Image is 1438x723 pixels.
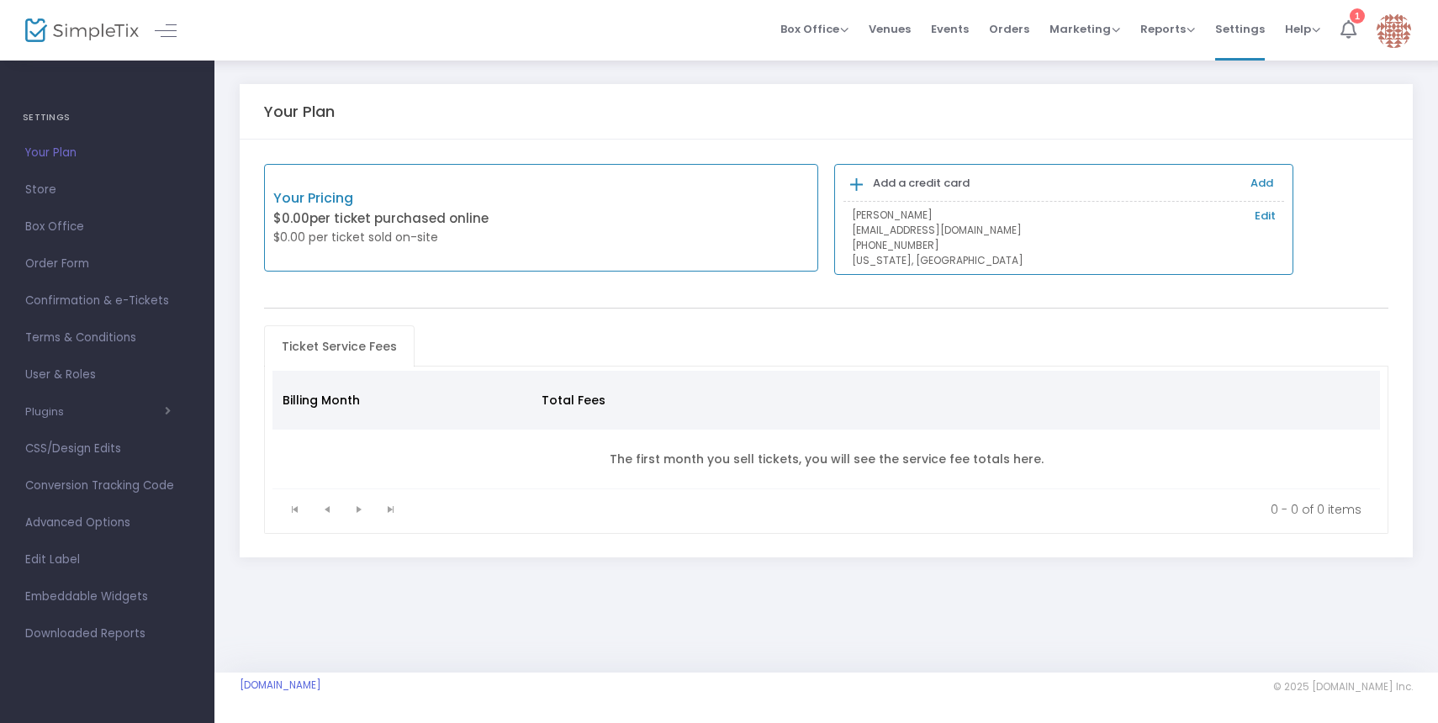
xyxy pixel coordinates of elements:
div: 1 [1350,8,1365,24]
p: Your Pricing [273,188,542,208]
span: Advanced Options [25,512,189,534]
span: Box Office [25,216,189,238]
span: CSS/Design Edits [25,438,189,460]
span: Events [931,8,969,50]
p: [EMAIL_ADDRESS][DOMAIN_NAME] [852,223,1276,238]
a: [DOMAIN_NAME] [240,678,321,692]
button: Plugins [25,405,171,419]
span: User & Roles [25,364,189,386]
span: Help [1285,21,1320,37]
p: [PERSON_NAME] [852,208,1276,223]
span: Edit Label [25,549,189,571]
span: Orders [989,8,1029,50]
h4: SETTINGS [23,101,192,135]
span: Store [25,179,189,201]
span: Embeddable Widgets [25,586,189,608]
h5: Your Plan [264,103,335,121]
span: Reports [1140,21,1195,37]
a: Add [1250,175,1273,191]
span: Downloaded Reports [25,623,189,645]
span: Venues [869,8,911,50]
span: Marketing [1049,21,1120,37]
p: [PHONE_NUMBER] [852,238,1276,253]
a: Edit [1255,208,1276,224]
span: © 2025 [DOMAIN_NAME] Inc. [1273,680,1413,694]
th: Total Fees [531,371,768,430]
span: Box Office [780,21,849,37]
p: $0.00 per ticket sold on-site [273,229,542,246]
span: Ticket Service Fees [272,333,407,360]
th: Billing Month [272,371,532,430]
p: [US_STATE], [GEOGRAPHIC_DATA] [852,253,1276,268]
td: The first month you sell tickets, you will see the service fee totals here. [272,430,1381,489]
span: Your Plan [25,142,189,164]
p: $0.00 per ticket purchased online [273,209,542,229]
div: Data table [272,371,1381,489]
span: Confirmation & e-Tickets [25,290,189,312]
span: Order Form [25,253,189,275]
span: Conversion Tracking Code [25,475,189,497]
b: Add a credit card [873,175,970,191]
span: Terms & Conditions [25,327,189,349]
kendo-pager-info: 0 - 0 of 0 items [419,501,1362,518]
span: Settings [1215,8,1265,50]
